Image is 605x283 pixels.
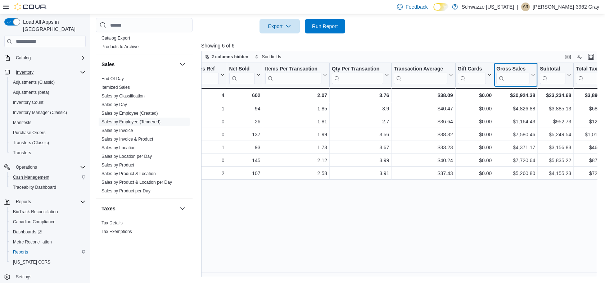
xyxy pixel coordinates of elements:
[10,118,86,127] span: Manifests
[496,66,529,84] div: Gross Sales
[523,3,528,11] span: A3
[13,100,44,105] span: Inventory Count
[10,88,86,97] span: Adjustments (beta)
[332,66,383,84] div: Qty Per Transaction
[16,164,37,170] span: Operations
[101,102,127,108] span: Sales by Day
[265,156,327,165] div: 2.12
[101,35,130,41] span: Catalog Export
[10,138,52,147] a: Transfers (Classic)
[540,169,571,178] div: $4,155.23
[540,118,571,126] div: $952.73
[540,131,571,139] div: $5,249.54
[10,108,70,117] a: Inventory Manager (Classic)
[201,42,601,49] p: Showing 6 of 6
[332,143,389,152] div: 3.67
[229,131,260,139] div: 137
[101,44,139,49] a: Products to Archive
[101,61,115,68] h3: Sales
[540,156,571,165] div: $5,835.22
[394,118,453,126] div: $36.64
[457,66,486,73] div: Gift Cards
[576,66,601,73] div: Total Tax
[10,183,86,192] span: Traceabilty Dashboard
[101,229,132,234] a: Tax Exemptions
[101,220,123,225] a: Tax Details
[101,44,139,50] span: Products to Archive
[20,18,86,33] span: Load All Apps in [GEOGRAPHIC_DATA]
[540,105,571,113] div: $3,885.13
[13,68,86,77] span: Inventory
[1,67,89,77] button: Inventory
[312,23,338,30] span: Run Report
[7,97,89,108] button: Inventory Count
[394,91,453,100] div: $38.09
[101,85,130,90] a: Itemized Sales
[13,197,34,206] button: Reports
[13,163,40,172] button: Operations
[265,66,321,84] div: Items Per Transaction
[332,105,389,113] div: 3.9
[457,118,492,126] div: $0.00
[265,143,327,152] div: 1.73
[10,248,31,256] a: Reports
[496,66,529,73] div: Gross Sales
[10,128,86,137] span: Purchase Orders
[13,54,33,62] button: Catalog
[7,182,89,192] button: Traceabilty Dashboard
[540,143,571,152] div: $3,156.83
[10,149,34,157] a: Transfers
[14,3,47,10] img: Cova
[10,128,49,137] a: Purchase Orders
[202,53,251,61] button: 2 columns hidden
[7,257,89,267] button: [US_STATE] CCRS
[457,156,492,165] div: $0.00
[13,219,55,225] span: Canadian Compliance
[101,137,153,142] a: Sales by Invoice & Product
[101,205,116,212] h3: Taxes
[16,55,31,61] span: Catalog
[13,249,28,255] span: Reports
[564,53,572,61] button: Keyboard shortcuts
[101,171,156,176] a: Sales by Product & Location
[13,54,86,62] span: Catalog
[101,136,153,142] span: Sales by Invoice & Product
[101,162,134,168] span: Sales by Product
[394,66,447,84] div: Transaction Average
[540,91,571,100] div: $23,234.68
[10,149,86,157] span: Transfers
[521,3,530,11] div: Alfred-3962 Gray
[394,143,453,152] div: $33.23
[10,258,86,266] span: Washington CCRS
[7,77,89,87] button: Adjustments (Classic)
[496,66,535,84] button: Gross Sales
[394,156,453,165] div: $40.24
[229,169,260,178] div: 107
[101,36,130,41] a: Catalog Export
[496,105,535,113] div: $4,826.88
[7,118,89,128] button: Manifests
[101,119,161,125] span: Sales by Employee (Tendered)
[16,199,31,205] span: Reports
[332,131,389,139] div: 3.56
[96,219,193,239] div: Taxes
[185,105,224,113] div: 1
[262,54,281,60] span: Sort fields
[101,111,158,116] a: Sales by Employee (Created)
[101,154,152,159] span: Sales by Location per Day
[7,217,89,227] button: Canadian Compliance
[101,180,172,185] a: Sales by Product & Location per Day
[101,229,132,234] span: Tax Exemptions
[101,93,145,99] a: Sales by Classification
[10,98,86,107] span: Inventory Count
[1,53,89,63] button: Catalog
[185,66,218,73] div: Invoices Ref
[13,90,49,95] span: Adjustments (beta)
[394,131,453,139] div: $38.32
[185,143,224,152] div: 1
[457,66,486,84] div: Gift Card Sales
[13,229,42,235] span: Dashboards
[265,66,327,84] button: Items Per Transaction
[259,19,300,33] button: Export
[7,138,89,148] button: Transfers (Classic)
